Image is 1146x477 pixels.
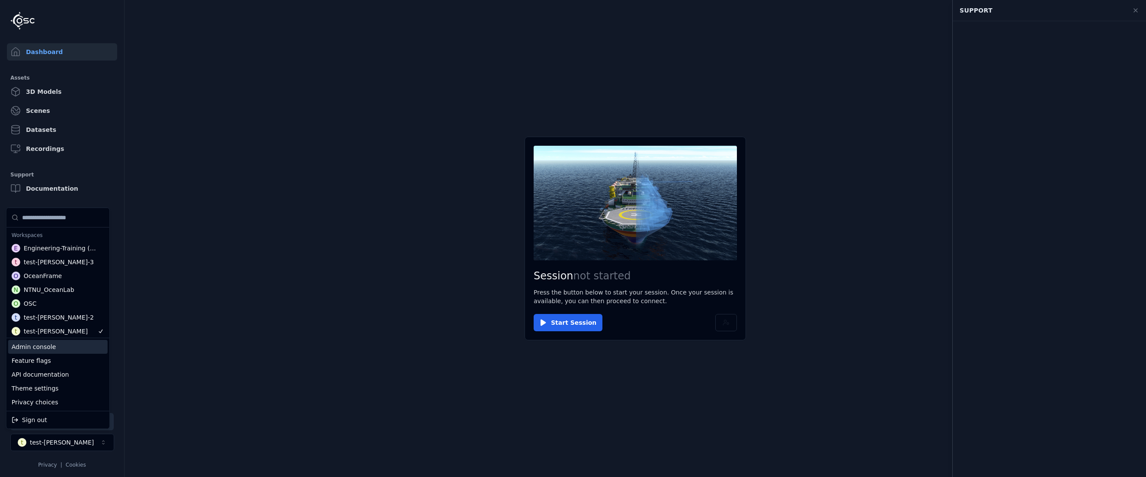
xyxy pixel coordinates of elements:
div: OceanFrame [24,272,62,280]
div: Privacy choices [8,395,108,409]
div: E [12,244,20,253]
div: N [12,285,20,294]
div: Engineering-Training (SSO Staging) [24,244,99,253]
div: test-[PERSON_NAME] [24,327,88,336]
div: Sign out [8,413,108,427]
div: t [12,327,20,336]
div: API documentation [8,368,108,381]
div: NTNU_OceanLab [24,285,74,294]
div: t [12,258,20,266]
div: O [12,299,20,308]
div: test-[PERSON_NAME]-3 [24,258,94,266]
div: Theme settings [8,381,108,395]
div: Suggestions [6,338,109,411]
div: Suggestions [6,208,109,338]
div: test-[PERSON_NAME]-2 [24,313,94,322]
div: Feature flags [8,354,108,368]
div: Suggestions [6,411,109,429]
div: O [12,272,20,280]
div: OSC [24,299,37,308]
div: t [12,313,20,322]
div: Workspaces [8,229,108,241]
div: Admin console [8,340,108,354]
